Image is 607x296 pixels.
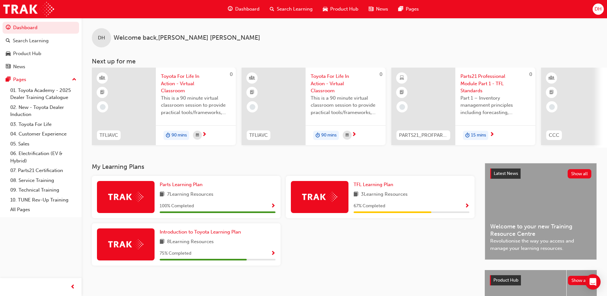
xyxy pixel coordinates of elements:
a: 01. Toyota Academy - 2025 Dealer Training Catalogue [8,86,79,103]
span: next-icon [202,132,207,138]
span: search-icon [6,38,10,44]
a: 0PARTS21_PROFPART1_0923_ELParts21 Professional Module Part 1 - TFL StandardsPart 1 – Inventory ma... [391,68,535,145]
a: Latest NewsShow allWelcome to your new Training Resource CentreRevolutionise the way you access a... [485,163,597,260]
span: next-icon [352,132,356,138]
a: 02. New - Toyota Dealer Induction [8,103,79,119]
span: 0 [230,71,233,77]
a: Latest NewsShow all [490,169,591,179]
span: 15 mins [471,132,486,139]
span: Toyota For Life In Action - Virtual Classroom [161,73,231,95]
span: Dashboard [235,5,260,13]
span: duration-icon [315,131,320,140]
a: 04. Customer Experience [8,129,79,139]
span: Part 1 – Inventory management principles including forecasting, processes, and techniques. [460,95,530,116]
a: Product Hub [3,48,79,60]
span: news-icon [6,64,11,70]
button: Pages [3,74,79,86]
span: booktick-icon [400,88,404,97]
a: News [3,61,79,73]
span: Parts Learning Plan [160,182,203,187]
a: Introduction to Toyota Learning Plan [160,228,244,236]
span: Welcome to your new Training Resource Centre [490,223,591,237]
div: Product Hub [13,50,41,57]
span: News [376,5,388,13]
span: Show Progress [465,203,469,209]
span: Search Learning [277,5,313,13]
a: 08. Service Training [8,176,79,185]
span: booktick-icon [100,88,105,97]
div: News [13,63,25,70]
span: DH [595,5,602,13]
h3: Next up for me [82,58,607,65]
span: pages-icon [398,5,403,13]
a: 0TFLIAVCToyota For Life In Action - Virtual ClassroomThis is a 90 minute virtual classroom sessio... [242,68,386,145]
div: Search Learning [13,37,49,45]
span: guage-icon [6,25,11,31]
span: Product Hub [493,277,518,283]
span: learningRecordVerb_NONE-icon [100,104,106,110]
span: learningResourceType_INSTRUCTOR_LED-icon [549,74,554,82]
span: TFL Learning Plan [354,182,393,187]
span: TFLIAVC [249,132,268,139]
a: 09. Technical Training [8,185,79,195]
button: Show Progress [271,250,276,258]
span: book-icon [354,191,358,199]
span: calendar-icon [346,131,349,139]
span: duration-icon [166,131,170,140]
span: book-icon [160,191,164,199]
img: Trak [302,192,337,202]
span: Introduction to Toyota Learning Plan [160,229,241,235]
a: 0TFLIAVCToyota For Life In Action - Virtual ClassroomThis is a 90 minute virtual classroom sessio... [92,68,236,145]
span: up-icon [72,76,76,84]
a: pages-iconPages [393,3,424,16]
a: search-iconSearch Learning [265,3,318,16]
img: Trak [3,2,54,16]
span: PARTS21_PROFPART1_0923_EL [399,132,448,139]
button: Show Progress [465,202,469,210]
span: book-icon [160,238,164,246]
span: car-icon [323,5,328,13]
div: Open Intercom Messenger [585,274,601,290]
span: booktick-icon [250,88,254,97]
span: booktick-icon [549,88,554,97]
a: Dashboard [3,22,79,34]
span: prev-icon [70,283,75,291]
a: 10. TUNE Rev-Up Training [8,195,79,205]
span: CCC [549,132,559,139]
span: learningRecordVerb_NONE-icon [399,104,405,110]
a: Search Learning [3,35,79,47]
span: pages-icon [6,77,11,83]
img: Trak [108,239,143,249]
span: 8 Learning Resources [167,238,214,246]
span: car-icon [6,51,11,57]
span: learningRecordVerb_NONE-icon [549,104,555,110]
span: guage-icon [228,5,233,13]
span: 67 % Completed [354,202,385,210]
span: Parts21 Professional Module Part 1 - TFL Standards [460,73,530,95]
span: duration-icon [465,131,470,140]
span: 7 Learning Resources [167,191,213,199]
a: 03. Toyota For Life [8,119,79,129]
span: search-icon [270,5,274,13]
img: Trak [108,192,143,202]
span: Show Progress [271,251,276,257]
button: DashboardSearch LearningProduct HubNews [3,21,79,74]
a: guage-iconDashboard [223,3,265,16]
a: news-iconNews [363,3,393,16]
a: 05. Sales [8,139,79,149]
span: 100 % Completed [160,202,194,210]
span: calendar-icon [196,131,199,139]
span: 3 Learning Resources [361,191,408,199]
span: news-icon [369,5,373,13]
a: All Pages [8,205,79,215]
span: 0 [529,71,532,77]
span: 90 mins [172,132,187,139]
span: Show Progress [271,203,276,209]
span: Toyota For Life In Action - Virtual Classroom [311,73,380,95]
span: 75 % Completed [160,250,191,257]
h3: My Learning Plans [92,163,475,170]
a: car-iconProduct Hub [318,3,363,16]
span: TFLIAVC [100,132,118,139]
